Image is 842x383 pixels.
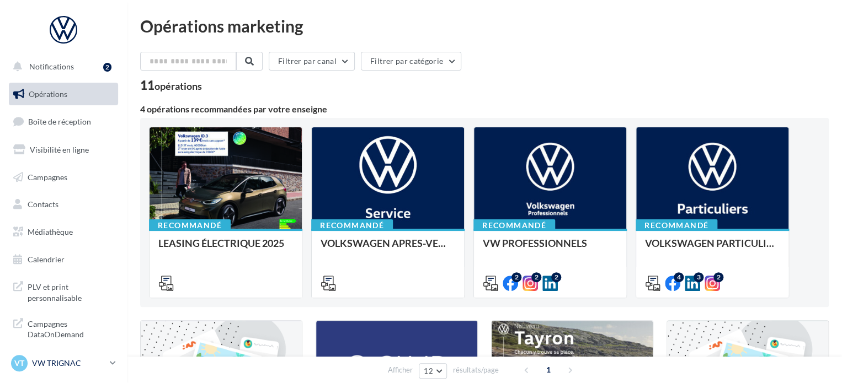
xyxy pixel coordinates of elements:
[7,193,120,216] a: Contacts
[29,89,67,99] span: Opérations
[140,105,829,114] div: 4 opérations recommandées par votre enseigne
[7,55,116,78] button: Notifications 2
[694,272,704,282] div: 3
[149,219,231,231] div: Recommandé
[636,219,717,231] div: Recommandé
[28,227,73,236] span: Médiathèque
[511,272,521,282] div: 2
[713,272,723,282] div: 2
[311,219,393,231] div: Recommandé
[158,238,293,260] div: LEASING ÉLECTRIQUE 2025
[361,52,461,71] button: Filtrer par catégorie
[140,79,202,91] div: 11
[7,110,120,133] a: Boîte de réception
[388,365,413,375] span: Afficher
[674,272,684,282] div: 4
[28,199,58,209] span: Contacts
[154,81,202,91] div: opérations
[645,238,780,260] div: VOLKSWAGEN PARTICULIER
[28,117,91,126] span: Boîte de réception
[531,272,541,282] div: 2
[483,238,617,260] div: VW PROFESSIONNELS
[7,138,120,161] a: Visibilité en ligne
[551,272,561,282] div: 2
[14,358,24,369] span: VT
[103,63,111,72] div: 2
[29,62,74,71] span: Notifications
[7,248,120,271] a: Calendrier
[28,255,65,264] span: Calendrier
[7,312,120,344] a: Campagnes DataOnDemand
[473,219,555,231] div: Recommandé
[269,52,355,71] button: Filtrer par canal
[28,316,114,340] span: Campagnes DataOnDemand
[321,238,455,260] div: VOLKSWAGEN APRES-VENTE
[424,366,433,375] span: 12
[140,18,829,34] div: Opérations marketing
[419,363,447,379] button: 12
[28,172,67,181] span: Campagnes
[30,145,89,154] span: Visibilité en ligne
[7,275,120,308] a: PLV et print personnalisable
[9,353,118,374] a: VT VW TRIGNAC
[32,358,105,369] p: VW TRIGNAC
[453,365,499,375] span: résultats/page
[540,361,557,379] span: 1
[7,166,120,189] a: Campagnes
[7,220,120,244] a: Médiathèque
[28,279,114,303] span: PLV et print personnalisable
[7,83,120,106] a: Opérations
